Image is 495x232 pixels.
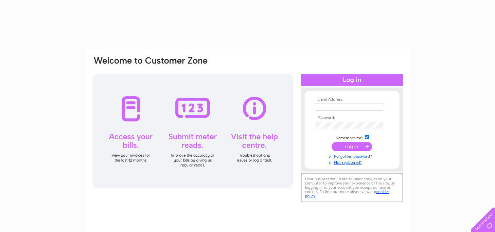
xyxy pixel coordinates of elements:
[314,134,390,141] td: Remember me?
[332,142,372,151] input: Submit
[301,173,403,202] div: Clear Business would like to place cookies on your computer to improve your experience of the sit...
[316,153,390,159] a: Forgotten password?
[314,97,390,102] th: Email Address:
[314,116,390,120] th: Password:
[316,159,390,165] a: Not registered?
[305,189,389,198] a: cookies policy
